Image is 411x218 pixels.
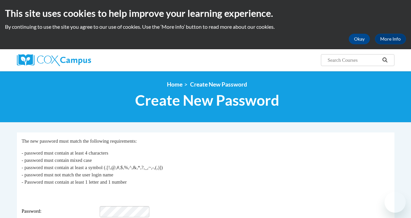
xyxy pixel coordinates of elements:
input: Search Courses [327,56,380,64]
img: Cox Campus [17,54,91,66]
p: By continuing to use the site you agree to our use of cookies. Use the ‘More info’ button to read... [5,23,406,30]
h2: This site uses cookies to help improve your learning experience. [5,7,406,20]
a: Cox Campus [17,54,136,66]
span: - password must contain at least 4 characters - password must contain mixed case - password must ... [22,150,163,185]
a: Home [167,81,182,88]
iframe: Button to launch messaging window [385,192,406,213]
span: Password: [22,208,98,215]
span: Create New Password [135,91,279,109]
span: The new password must match the following requirements: [22,138,137,144]
button: Search [380,56,390,64]
a: More Info [375,34,406,44]
button: Okay [349,34,370,44]
span: Create New Password [190,81,247,88]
